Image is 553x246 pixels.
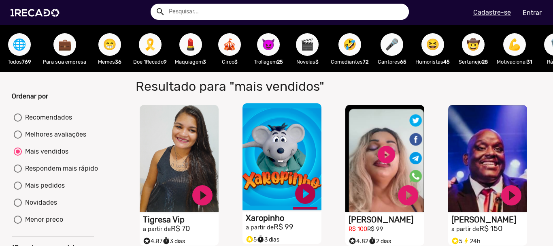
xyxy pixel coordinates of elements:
button: 💄 [179,33,202,56]
p: Comediantes [331,58,368,66]
small: a partir de [451,226,479,233]
a: play_circle_filled [499,183,523,207]
i: Selo super talento [143,235,151,245]
button: 🤠 [462,33,485,56]
div: Melhores avaliações [22,130,86,139]
button: 🎬 [296,33,319,56]
small: stars [349,237,356,245]
mat-icon: Example home icon [155,7,165,17]
p: Motivacional [497,58,532,66]
span: 🎤 [385,33,399,56]
small: timer [368,237,376,245]
a: Entrar [517,6,547,20]
span: 💪 [508,33,521,56]
div: Novidades [22,198,57,207]
button: 🤣 [338,33,361,56]
span: 😁 [103,33,117,56]
h1: Tigresa Vip [143,215,219,225]
h2: R$ 99 [246,223,321,232]
span: 😆 [426,33,440,56]
div: Recomendados [22,113,72,122]
b: 769 [22,59,31,65]
button: 🎗️ [139,33,162,56]
button: 💼 [53,33,76,56]
button: 😈 [257,33,280,56]
b: 72 [363,59,368,65]
p: Humoristas [415,58,450,66]
small: a partir de [246,224,274,231]
span: 🤣 [343,33,357,56]
small: a partir de [143,226,171,233]
div: Mais pedidos [22,181,65,190]
small: R$ 99 [367,226,383,233]
p: Sertanejo [458,58,489,66]
small: stars [451,237,459,245]
span: 🌐 [13,33,26,56]
b: 31 [527,59,532,65]
span: 3 dias [257,236,279,243]
div: Respondem mais rápido [22,164,98,173]
button: 🎪 [218,33,241,56]
h1: [PERSON_NAME] [349,215,424,225]
h1: Resultado para "mais vendidos" [130,79,400,94]
div: Menor preco [22,215,63,225]
b: 3 [203,59,206,65]
b: Ordenar por [12,92,48,100]
i: Selo super talento [451,235,459,245]
span: 🎪 [223,33,236,56]
u: Cadastre-se [473,9,511,16]
i: timer [162,235,170,245]
p: Para sua empresa [43,58,86,66]
small: timer [162,237,170,245]
small: bolt [462,237,470,245]
span: 3 dias [162,238,185,245]
b: 36 [115,59,121,65]
video: S1RECADO vídeos dedicados para fãs e empresas [448,105,527,212]
b: 28 [482,59,488,65]
button: Example home icon [153,4,167,18]
a: play_circle_filled [293,182,317,206]
span: 😈 [262,33,275,56]
b: 65 [400,59,406,65]
i: Selo super talento [246,233,253,243]
a: play_circle_filled [190,183,215,207]
p: Novelas [292,58,323,66]
h2: R$ 150 [451,225,527,233]
small: stars [246,235,253,243]
p: Doe 1Recado [133,58,167,66]
small: stars [143,237,151,245]
b: 9 [164,59,167,65]
h1: Xaropinho [246,213,321,223]
video: S1RECADO vídeos dedicados para fãs e empresas [242,103,321,210]
span: 💼 [58,33,72,56]
span: 🎗️ [143,33,157,56]
i: timer [257,233,264,243]
a: play_circle_filled [396,183,420,207]
span: 🎬 [300,33,314,56]
i: timer [368,235,376,245]
video: S1RECADO vídeos dedicados para fãs e empresas [140,105,219,212]
span: 5 [451,238,462,245]
span: 💄 [184,33,198,56]
small: timer [257,235,264,243]
p: Memes [94,58,125,66]
h2: R$ 70 [143,225,219,233]
span: 🤠 [466,33,480,56]
input: Pesquisar... [163,4,409,20]
i: bolt [462,235,470,245]
span: 5 [246,236,257,243]
span: 24h [462,238,481,245]
video: S1RECADO vídeos dedicados para fãs e empresas [345,105,424,212]
span: 4.82 [349,238,368,245]
span: 2 dias [368,238,391,245]
button: 🌐 [8,33,31,56]
button: 🎤 [381,33,403,56]
p: Cantores [376,58,407,66]
b: 3 [234,59,238,65]
b: 45 [443,59,450,65]
b: 25 [277,59,283,65]
span: 4.87 [143,238,162,245]
h1: [PERSON_NAME] [451,215,527,225]
b: 3 [315,59,319,65]
button: 💪 [503,33,526,56]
